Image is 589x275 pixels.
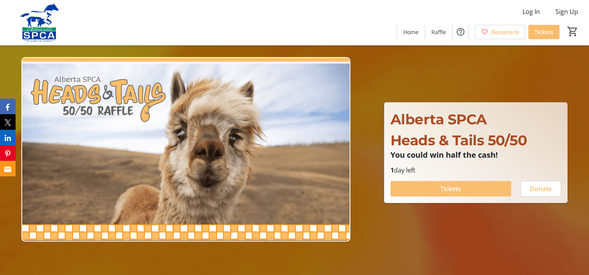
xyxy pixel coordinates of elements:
[397,25,425,39] a: Home
[530,184,552,193] span: Donate
[534,28,553,36] span: Tickets
[566,24,580,38] button: Cart
[453,24,468,40] button: Help
[390,111,487,128] span: Alberta SPCA
[556,7,578,16] span: Sign Up
[431,28,446,36] span: Raffle
[425,25,452,39] a: Raffle
[475,25,525,39] a: Donations
[390,132,527,149] span: Heads & Tails 50/50
[522,7,540,16] span: Log In
[390,165,561,175] p: day left
[390,181,511,197] button: Tickets
[390,151,561,159] p: You could win half the cash!
[390,166,394,174] span: 1
[491,28,519,36] span: Donations
[549,5,584,18] button: Sign Up
[403,28,418,36] span: Home
[528,25,559,39] a: Tickets
[21,57,350,242] img: Campaign CTA Media Photo
[440,184,461,193] span: Tickets
[516,5,546,18] button: Log In
[520,181,561,197] button: Donate
[5,3,74,42] img: Alberta SPCA's Logo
